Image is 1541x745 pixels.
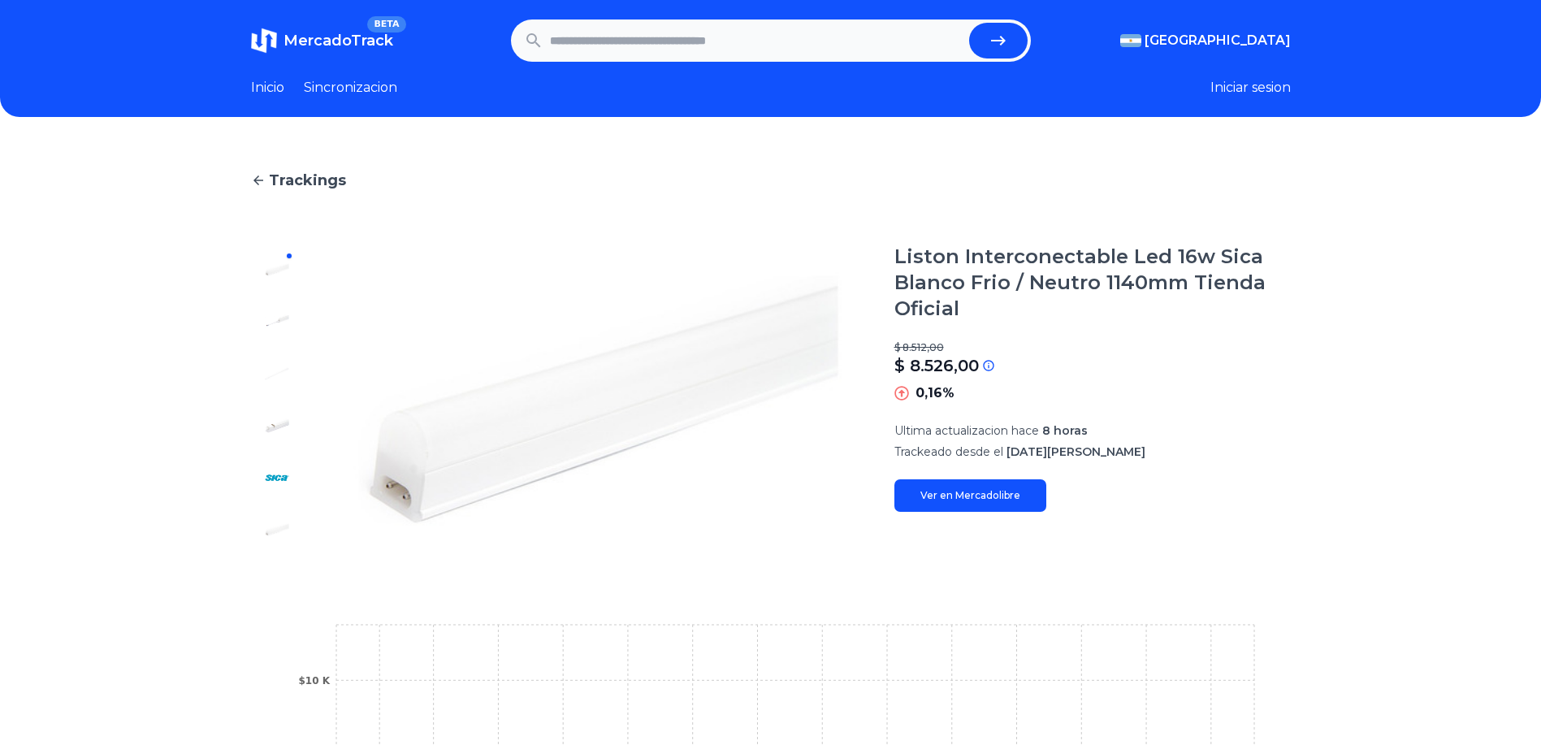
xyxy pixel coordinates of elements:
[264,413,290,439] img: Liston Interconectable Led 16w Sica Blanco Frio / Neutro 1140mm Tienda Oficial
[1210,78,1291,97] button: Iniciar sesion
[264,257,290,283] img: Liston Interconectable Led 16w Sica Blanco Frio / Neutro 1140mm Tienda Oficial
[894,423,1039,438] span: Ultima actualizacion hace
[251,78,284,97] a: Inicio
[916,383,954,403] p: 0,16%
[251,28,277,54] img: MercadoTrack
[264,309,290,335] img: Liston Interconectable Led 16w Sica Blanco Frio / Neutro 1140mm Tienda Oficial
[264,517,290,543] img: Liston Interconectable Led 16w Sica Blanco Frio / Neutro 1140mm Tienda Oficial
[251,169,1291,192] a: Trackings
[298,675,330,687] tspan: $10 K
[1145,31,1291,50] span: [GEOGRAPHIC_DATA]
[894,244,1291,322] h1: Liston Interconectable Led 16w Sica Blanco Frio / Neutro 1140mm Tienda Oficial
[251,28,393,54] a: MercadoTrackBETA
[894,354,979,377] p: $ 8.526,00
[894,479,1046,512] a: Ver en Mercadolibre
[1120,34,1141,47] img: Argentina
[894,444,1003,459] span: Trackeado desde el
[264,465,290,491] img: Liston Interconectable Led 16w Sica Blanco Frio / Neutro 1140mm Tienda Oficial
[264,361,290,387] img: Liston Interconectable Led 16w Sica Blanco Frio / Neutro 1140mm Tienda Oficial
[1006,444,1145,459] span: [DATE][PERSON_NAME]
[269,169,346,192] span: Trackings
[1042,423,1088,438] span: 8 horas
[335,244,862,556] img: Liston Interconectable Led 16w Sica Blanco Frio / Neutro 1140mm Tienda Oficial
[367,16,405,32] span: BETA
[304,78,397,97] a: Sincronizacion
[1120,31,1291,50] button: [GEOGRAPHIC_DATA]
[284,32,393,50] span: MercadoTrack
[894,341,1291,354] p: $ 8.512,00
